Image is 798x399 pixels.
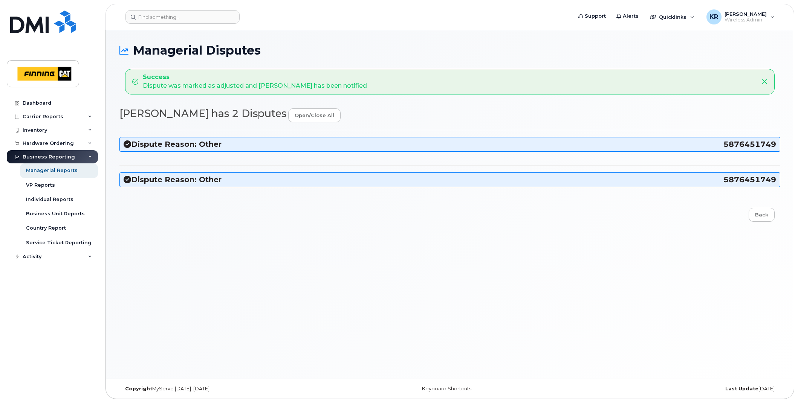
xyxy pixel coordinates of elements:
strong: Last Update [725,386,758,391]
h3: Dispute Reason: Other [124,139,776,149]
a: Keyboard Shortcuts [422,386,471,391]
span: 5876451749 [723,139,776,149]
strong: Success [143,73,367,82]
div: MyServe [DATE]–[DATE] [119,386,340,392]
a: open/close all [288,108,341,122]
a: Back [749,208,775,222]
div: Dispute was marked as adjusted and [PERSON_NAME] has been notified [143,73,367,90]
h3: Dispute Reason: Other [124,175,776,185]
div: [DATE] [560,386,780,392]
h1: Managerial Disputes [119,44,780,57]
h2: [PERSON_NAME] has 2 Disputes [119,108,780,122]
strong: Copyright [125,386,152,391]
span: 5876451749 [723,175,776,185]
